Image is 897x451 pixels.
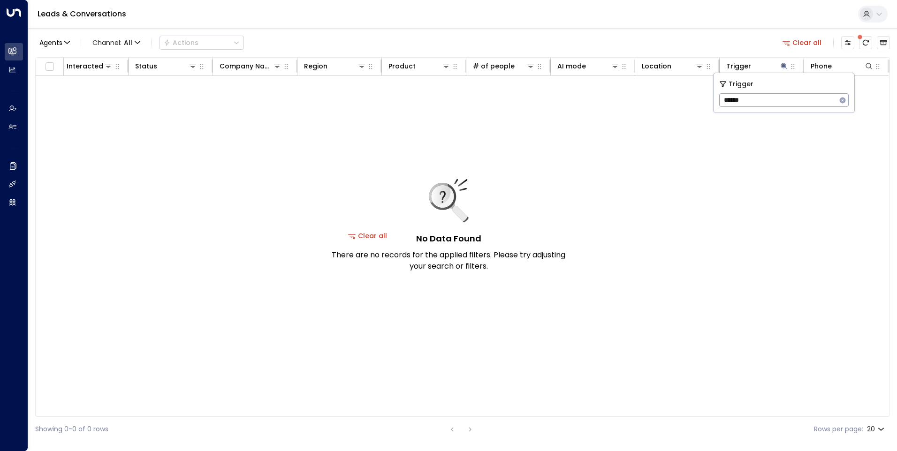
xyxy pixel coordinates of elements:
[331,249,566,272] p: There are no records for the applied filters. Please try adjusting your search or filters.
[35,36,73,49] button: Agents
[89,36,144,49] button: Channel:All
[304,60,327,72] div: Region
[726,60,751,72] div: Trigger
[814,424,863,434] label: Rows per page:
[39,39,62,46] span: Agents
[38,8,126,19] a: Leads & Conversations
[859,36,872,49] span: There are new threads available. Refresh the grid to view the latest updates.
[135,60,198,72] div: Status
[642,60,671,72] div: Location
[446,423,476,435] nav: pagination navigation
[729,79,753,90] span: Trigger
[89,36,144,49] span: Channel:
[779,36,826,49] button: Clear all
[877,36,890,49] button: Archived Leads
[124,39,132,46] span: All
[416,232,481,245] h5: No Data Found
[160,36,244,50] div: Button group with a nested menu
[51,60,103,72] div: Last Interacted
[388,60,451,72] div: Product
[473,60,535,72] div: # of people
[135,60,157,72] div: Status
[51,60,113,72] div: Last Interacted
[811,60,832,72] div: Phone
[557,60,620,72] div: AI mode
[44,61,55,73] span: Toggle select all
[726,60,789,72] div: Trigger
[164,38,198,47] div: Actions
[160,36,244,50] button: Actions
[557,60,586,72] div: AI mode
[642,60,704,72] div: Location
[388,60,416,72] div: Product
[220,60,282,72] div: Company Name
[811,60,874,72] div: Phone
[867,422,886,436] div: 20
[220,60,273,72] div: Company Name
[473,60,515,72] div: # of people
[304,60,366,72] div: Region
[841,36,854,49] button: Customize
[35,424,108,434] div: Showing 0-0 of 0 rows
